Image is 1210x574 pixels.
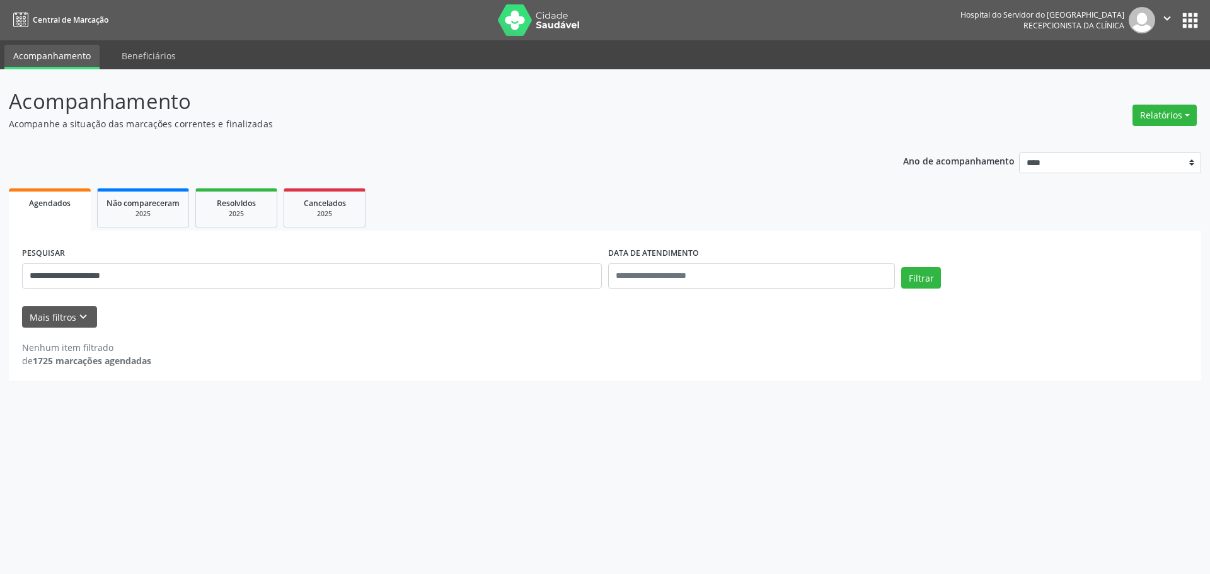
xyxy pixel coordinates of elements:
[1155,7,1179,33] button: 
[9,86,843,117] p: Acompanhamento
[9,9,108,30] a: Central de Marcação
[22,244,65,263] label: PESQUISAR
[1132,105,1197,126] button: Relatórios
[113,45,185,67] a: Beneficiários
[107,209,180,219] div: 2025
[205,209,268,219] div: 2025
[608,244,699,263] label: DATA DE ATENDIMENTO
[901,267,941,289] button: Filtrar
[217,198,256,209] span: Resolvidos
[1160,11,1174,25] i: 
[33,14,108,25] span: Central de Marcação
[22,341,151,354] div: Nenhum item filtrado
[304,198,346,209] span: Cancelados
[76,310,90,324] i: keyboard_arrow_down
[107,198,180,209] span: Não compareceram
[1023,20,1124,31] span: Recepcionista da clínica
[960,9,1124,20] div: Hospital do Servidor do [GEOGRAPHIC_DATA]
[22,306,97,328] button: Mais filtroskeyboard_arrow_down
[903,152,1015,168] p: Ano de acompanhamento
[293,209,356,219] div: 2025
[33,355,151,367] strong: 1725 marcações agendadas
[4,45,100,69] a: Acompanhamento
[1129,7,1155,33] img: img
[9,117,843,130] p: Acompanhe a situação das marcações correntes e finalizadas
[29,198,71,209] span: Agendados
[22,354,151,367] div: de
[1179,9,1201,32] button: apps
